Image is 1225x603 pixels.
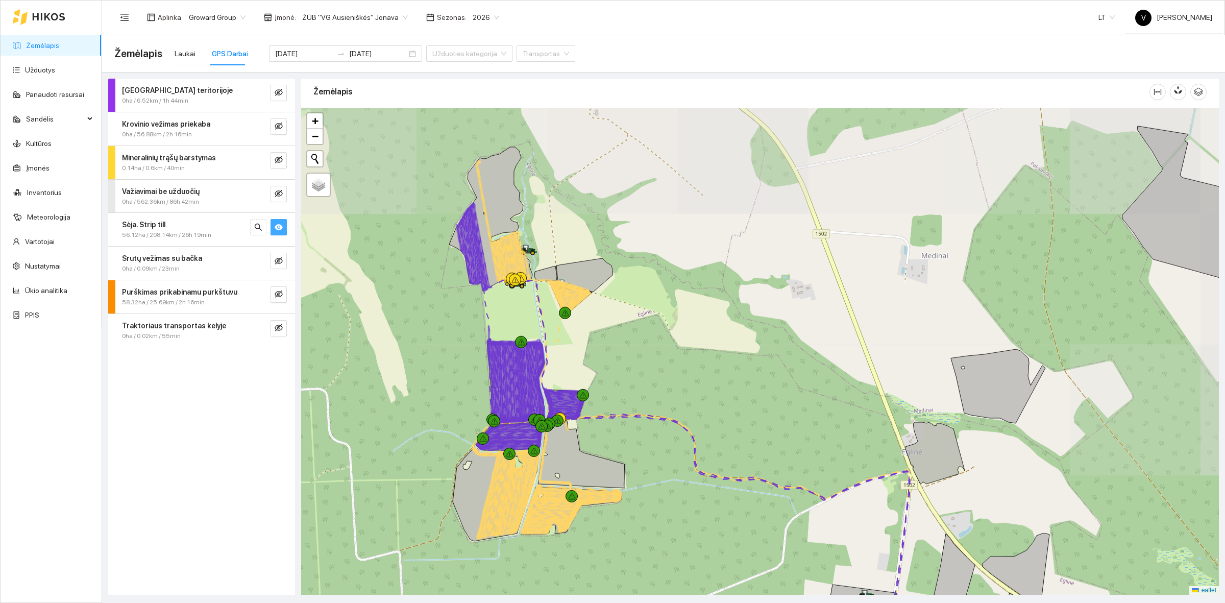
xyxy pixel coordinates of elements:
[122,298,205,307] span: 58.32ha / 25.69km / 2h 16min
[271,219,287,235] button: eye
[271,152,287,168] button: eye-invisible
[254,223,262,233] span: search
[25,311,39,319] a: PPIS
[275,88,283,98] span: eye-invisible
[114,7,135,28] button: menu-fold
[26,139,52,148] a: Kultūros
[122,331,181,341] span: 0ha / 0.02km / 55min
[473,10,499,25] span: 2026
[302,10,408,25] span: ŽŪB "VG Ausieniškės" Jonava
[122,163,185,173] span: 0.14ha / 0.6km / 40min
[25,237,55,246] a: Vartotojai
[275,189,283,199] span: eye-invisible
[275,48,333,59] input: Pradžios data
[122,86,233,94] strong: [GEOGRAPHIC_DATA] teritorijoje
[26,109,84,129] span: Sandėlis
[122,264,180,274] span: 0ha / 0.09km / 23min
[26,90,84,99] a: Panaudoti resursai
[275,290,283,300] span: eye-invisible
[1149,84,1166,100] button: column-width
[275,324,283,333] span: eye-invisible
[122,197,199,207] span: 0ha / 562.36km / 86h 42min
[271,118,287,135] button: eye-invisible
[307,174,330,196] a: Layers
[108,146,295,179] div: Mineralinių trąšų barstymas0.14ha / 0.6km / 40mineye-invisible
[122,322,226,330] strong: Traktoriaus transportas kelyje
[313,77,1149,106] div: Žemėlapis
[114,45,162,62] span: Žemėlapis
[122,221,165,229] strong: Sėja. Strip till
[122,288,237,296] strong: Purškimas prikabinamu purkštuvu
[271,253,287,269] button: eye-invisible
[122,154,216,162] strong: Mineralinių trąšų barstymas
[275,12,296,23] span: Įmonė :
[271,85,287,101] button: eye-invisible
[1141,10,1146,26] span: V
[27,213,70,221] a: Meteorologija
[189,10,246,25] span: Groward Group
[122,254,202,262] strong: Srutų vežimas su bačka
[250,219,266,235] button: search
[337,50,345,58] span: to
[275,257,283,267] span: eye-invisible
[307,129,323,144] a: Zoom out
[275,223,283,233] span: eye
[212,48,248,59] div: GPS Darbai
[26,164,50,172] a: Įmonės
[1150,88,1165,96] span: column-width
[122,230,211,240] span: 56.12ha / 208.14km / 26h 19min
[307,113,323,129] a: Zoom in
[1192,587,1216,594] a: Leaflet
[264,13,272,21] span: shop
[25,262,61,270] a: Nustatymai
[1135,13,1212,21] span: [PERSON_NAME]
[108,247,295,280] div: Srutų vežimas su bačka0ha / 0.09km / 23mineye-invisible
[26,41,59,50] a: Žemėlapis
[108,79,295,112] div: [GEOGRAPHIC_DATA] teritorijoje0ha / 6.52km / 1h 44mineye-invisible
[426,13,434,21] span: calendar
[108,280,295,313] div: Purškimas prikabinamu purkštuvu58.32ha / 25.69km / 2h 16mineye-invisible
[271,186,287,202] button: eye-invisible
[147,13,155,21] span: layout
[312,130,318,142] span: −
[271,286,287,303] button: eye-invisible
[25,66,55,74] a: Užduotys
[122,96,188,106] span: 0ha / 6.52km / 1h 44min
[108,180,295,213] div: Važiavimai be užduočių0ha / 562.36km / 86h 42mineye-invisible
[108,112,295,146] div: Krovinio vežimas priekaba0ha / 56.88km / 2h 16mineye-invisible
[271,320,287,336] button: eye-invisible
[1098,10,1115,25] span: LT
[122,187,200,196] strong: Važiavimai be užduočių
[122,130,192,139] span: 0ha / 56.88km / 2h 16min
[158,12,183,23] span: Aplinka :
[122,120,210,128] strong: Krovinio vežimas priekaba
[175,48,195,59] div: Laukai
[349,48,407,59] input: Pabaigos data
[337,50,345,58] span: swap-right
[108,314,295,347] div: Traktoriaus transportas kelyje0ha / 0.02km / 55mineye-invisible
[25,286,67,295] a: Ūkio analitika
[437,12,467,23] span: Sezonas :
[120,13,129,22] span: menu-fold
[27,188,62,197] a: Inventorius
[312,114,318,127] span: +
[307,151,323,166] button: Initiate a new search
[275,156,283,165] span: eye-invisible
[108,213,295,246] div: Sėja. Strip till56.12ha / 208.14km / 26h 19minsearcheye
[275,122,283,132] span: eye-invisible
